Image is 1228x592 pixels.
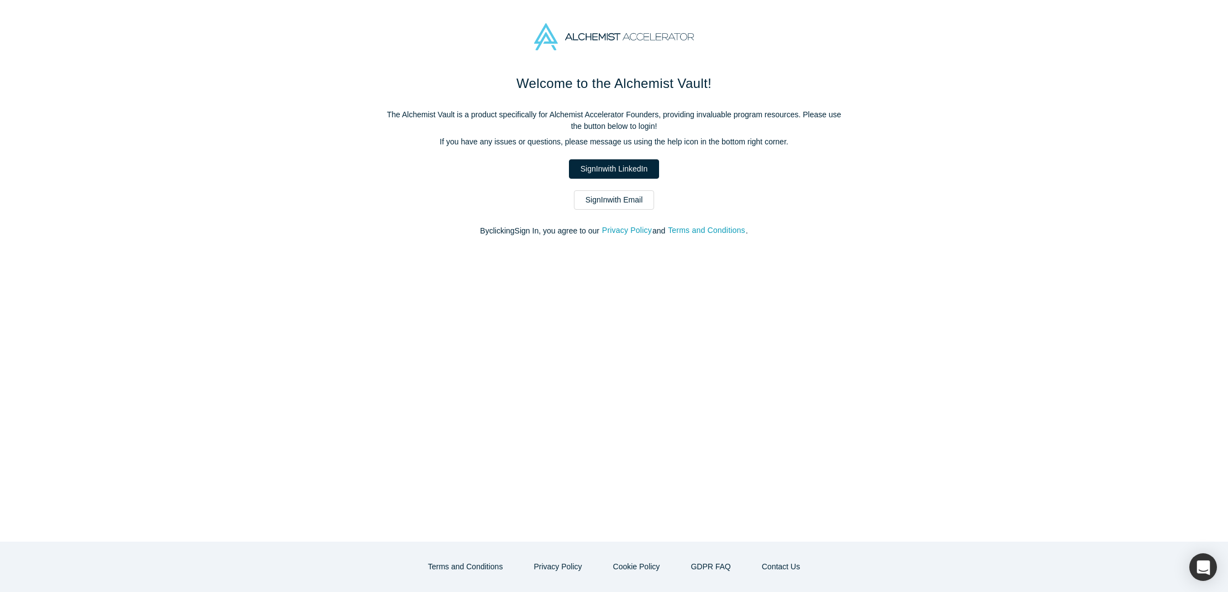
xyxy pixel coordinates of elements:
h1: Welcome to the Alchemist Vault! [382,74,846,94]
a: GDPR FAQ [679,557,742,577]
img: Alchemist Accelerator Logo [534,23,693,50]
button: Contact Us [750,557,812,577]
button: Privacy Policy [522,557,593,577]
a: SignInwith LinkedIn [569,159,659,179]
button: Terms and Conditions [416,557,514,577]
p: If you have any issues or questions, please message us using the help icon in the bottom right co... [382,136,846,148]
button: Cookie Policy [602,557,672,577]
p: By clicking Sign In , you agree to our and . [382,225,846,237]
button: Terms and Conditions [667,224,746,237]
a: SignInwith Email [574,190,655,210]
p: The Alchemist Vault is a product specifically for Alchemist Accelerator Founders, providing inval... [382,109,846,132]
button: Privacy Policy [602,224,652,237]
